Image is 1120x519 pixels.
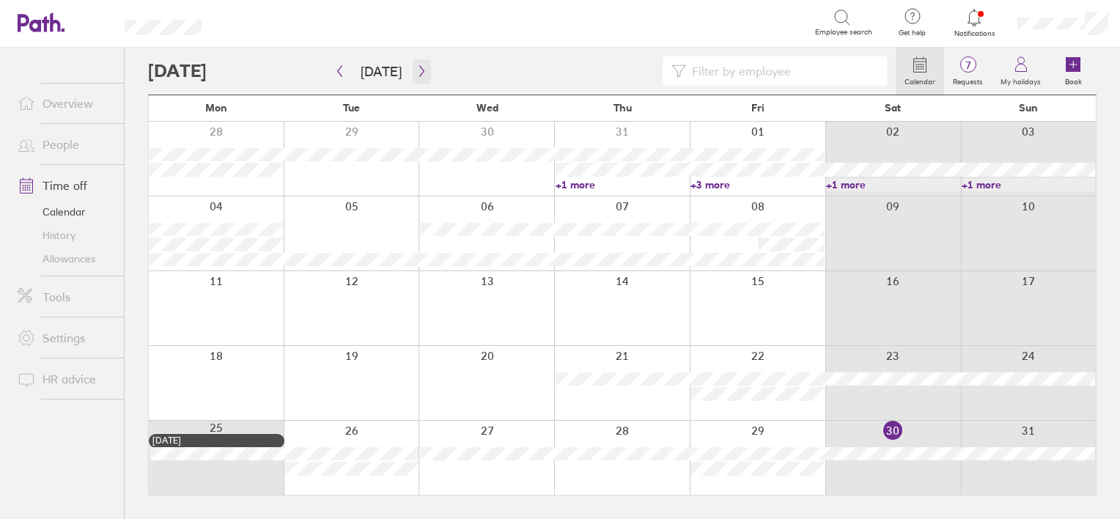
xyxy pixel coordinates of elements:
span: Mon [205,102,227,114]
a: Calendar [896,48,944,95]
a: Notifications [951,7,998,38]
span: Thu [614,102,632,114]
a: History [6,224,124,247]
label: Calendar [896,73,944,86]
a: Allowances [6,247,124,270]
a: Time off [6,171,124,200]
a: Tools [6,282,124,312]
a: People [6,130,124,159]
span: Wed [476,102,498,114]
button: [DATE] [349,59,413,84]
span: Notifications [951,29,998,38]
span: Tue [343,102,360,114]
span: Employee search [815,28,872,37]
a: +1 more [962,178,1096,191]
a: +3 more [690,178,825,191]
label: My holidays [992,73,1050,86]
a: Calendar [6,200,124,224]
a: Settings [6,323,124,353]
span: Sat [885,102,901,114]
span: 7 [944,59,992,71]
a: +1 more [556,178,690,191]
label: Requests [944,73,992,86]
div: Search [241,15,279,29]
a: +1 more [826,178,960,191]
a: My holidays [992,48,1050,95]
input: Filter by employee [686,57,878,85]
a: Overview [6,89,124,118]
a: Book [1050,48,1097,95]
span: Sun [1019,102,1038,114]
a: 7Requests [944,48,992,95]
span: Get help [888,29,936,37]
a: HR advice [6,364,124,394]
label: Book [1056,73,1091,86]
div: [DATE] [152,435,281,446]
span: Fri [751,102,765,114]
